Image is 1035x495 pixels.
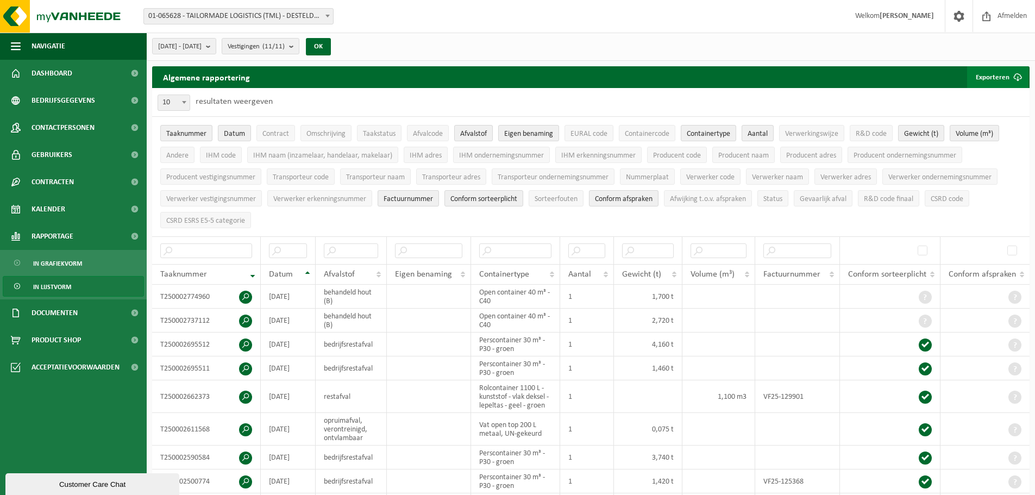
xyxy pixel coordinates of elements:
span: Producent naam [718,152,769,160]
span: IHM ondernemingsnummer [459,152,544,160]
td: [DATE] [261,380,316,413]
span: Bedrijfsgegevens [32,87,95,114]
button: Transporteur naamTransporteur naam: Activate to sort [340,168,411,185]
button: ContractContract: Activate to sort [256,125,295,141]
button: AndereAndere: Activate to sort [160,147,195,163]
span: CSRD code [931,195,963,203]
td: T250002774960 [152,285,261,309]
span: Conform sorteerplicht [848,270,926,279]
button: IHM codeIHM code: Activate to sort [200,147,242,163]
td: 2,720 t [614,309,682,333]
button: Producent adresProducent adres: Activate to sort [780,147,842,163]
span: Containertype [479,270,529,279]
span: Verwerker code [686,173,735,181]
td: T250002695512 [152,333,261,356]
span: Volume (m³) [691,270,735,279]
button: AfvalstofAfvalstof: Activate to sort [454,125,493,141]
button: Producent vestigingsnummerProducent vestigingsnummer: Activate to sort [160,168,261,185]
td: 1 [560,285,614,309]
td: Perscontainer 30 m³ - P30 - groen [471,469,560,493]
span: Gebruikers [32,141,72,168]
span: Producent vestigingsnummer [166,173,255,181]
button: Verwerker vestigingsnummerVerwerker vestigingsnummer: Activate to sort [160,190,262,206]
span: 10 [158,95,190,111]
iframe: chat widget [5,471,181,495]
button: DatumDatum: Activate to sort [218,125,251,141]
td: Perscontainer 30 m³ - P30 - groen [471,333,560,356]
button: Verwerker erkenningsnummerVerwerker erkenningsnummer: Activate to sort [267,190,372,206]
button: R&D codeR&amp;D code: Activate to sort [850,125,893,141]
span: R&D code finaal [864,195,913,203]
span: Eigen benaming [504,130,553,138]
span: Contracten [32,168,74,196]
td: 1 [560,309,614,333]
td: Perscontainer 30 m³ - P30 - groen [471,356,560,380]
span: R&D code [856,130,887,138]
span: Factuurnummer [384,195,433,203]
span: Gewicht (t) [622,270,661,279]
td: T250002662373 [152,380,261,413]
button: NummerplaatNummerplaat: Activate to sort [620,168,675,185]
td: [DATE] [261,333,316,356]
button: Gewicht (t)Gewicht (t): Activate to sort [898,125,944,141]
td: bedrijfsrestafval [316,469,387,493]
button: AantalAantal: Activate to sort [742,125,774,141]
span: CSRD ESRS E5-5 categorie [166,217,245,225]
button: R&D code finaalR&amp;D code finaal: Activate to sort [858,190,919,206]
span: Dashboard [32,60,72,87]
span: Sorteerfouten [535,195,578,203]
button: Volume (m³)Volume (m³): Activate to sort [950,125,999,141]
span: Eigen benaming [395,270,452,279]
button: Producent ondernemingsnummerProducent ondernemingsnummer: Activate to sort [848,147,962,163]
td: [DATE] [261,413,316,446]
button: ContainercodeContainercode: Activate to sort [619,125,675,141]
button: OmschrijvingOmschrijving: Activate to sort [300,125,352,141]
td: 0,075 t [614,413,682,446]
button: IHM ondernemingsnummerIHM ondernemingsnummer: Activate to sort [453,147,550,163]
span: IHM erkenningsnummer [561,152,636,160]
span: Taakstatus [363,130,396,138]
td: 4,160 t [614,333,682,356]
button: OK [306,38,331,55]
td: 1,700 t [614,285,682,309]
td: [DATE] [261,356,316,380]
span: Transporteur ondernemingsnummer [498,173,609,181]
button: AfvalcodeAfvalcode: Activate to sort [407,125,449,141]
span: EURAL code [570,130,607,138]
span: 01-065628 - TAILORMADE LOGISTICS (TML) - DESTELDONK [143,8,334,24]
td: T250002695511 [152,356,261,380]
span: Transporteur code [273,173,329,181]
span: Afvalstof [324,270,355,279]
span: Verwerkingswijze [785,130,838,138]
span: Nummerplaat [626,173,669,181]
span: Verwerker vestigingsnummer [166,195,256,203]
button: EURAL codeEURAL code: Activate to sort [564,125,613,141]
span: Verwerker erkenningsnummer [273,195,366,203]
td: Vat open top 200 L metaal, UN-gekeurd [471,413,560,446]
span: Documenten [32,299,78,327]
td: 1 [560,446,614,469]
td: [DATE] [261,309,316,333]
span: Gevaarlijk afval [800,195,846,203]
a: In lijstvorm [3,276,144,297]
span: 10 [158,95,190,110]
span: Verwerker naam [752,173,803,181]
span: Navigatie [32,33,65,60]
td: T250002611568 [152,413,261,446]
td: bedrijfsrestafval [316,356,387,380]
button: IHM erkenningsnummerIHM erkenningsnummer: Activate to sort [555,147,642,163]
td: VF25-129901 [755,380,839,413]
td: 1 [560,356,614,380]
button: Verwerker adresVerwerker adres: Activate to sort [814,168,877,185]
span: Taaknummer [166,130,206,138]
span: Transporteur naam [346,173,405,181]
span: Containercode [625,130,669,138]
td: 1,420 t [614,469,682,493]
strong: [PERSON_NAME] [880,12,934,20]
td: 1,100 m3 [682,380,755,413]
span: Aantal [748,130,768,138]
span: Contract [262,130,289,138]
td: T250002590584 [152,446,261,469]
span: Conform afspraken [595,195,653,203]
button: SorteerfoutenSorteerfouten: Activate to sort [529,190,584,206]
